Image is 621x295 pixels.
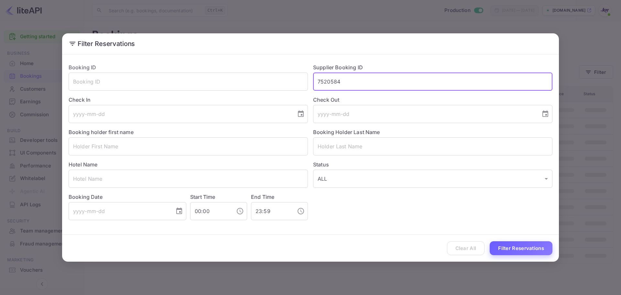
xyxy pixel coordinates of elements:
[294,205,307,218] button: Choose time, selected time is 11:59 PM
[69,193,186,201] label: Booking Date
[539,108,552,120] button: Choose date
[69,105,292,123] input: yyyy-mm-dd
[251,202,292,220] input: hh:mm
[234,205,246,218] button: Choose time, selected time is 12:00 AM
[69,96,308,104] label: Check In
[69,64,96,71] label: Booking ID
[294,108,307,120] button: Choose date
[69,129,134,135] label: Booking holder first name
[251,194,274,200] label: End Time
[173,205,186,218] button: Choose date
[313,137,552,155] input: Holder Last Name
[313,96,552,104] label: Check Out
[313,161,552,168] label: Status
[69,161,98,168] label: Hotel Name
[313,64,363,71] label: Supplier Booking ID
[313,105,536,123] input: yyyy-mm-dd
[69,73,308,91] input: Booking ID
[69,137,308,155] input: Holder First Name
[69,170,308,188] input: Hotel Name
[190,202,231,220] input: hh:mm
[62,33,559,54] h2: Filter Reservations
[313,73,552,91] input: Supplier Booking ID
[313,170,552,188] div: ALL
[69,202,170,220] input: yyyy-mm-dd
[490,241,552,255] button: Filter Reservations
[190,194,215,200] label: Start Time
[313,129,380,135] label: Booking Holder Last Name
